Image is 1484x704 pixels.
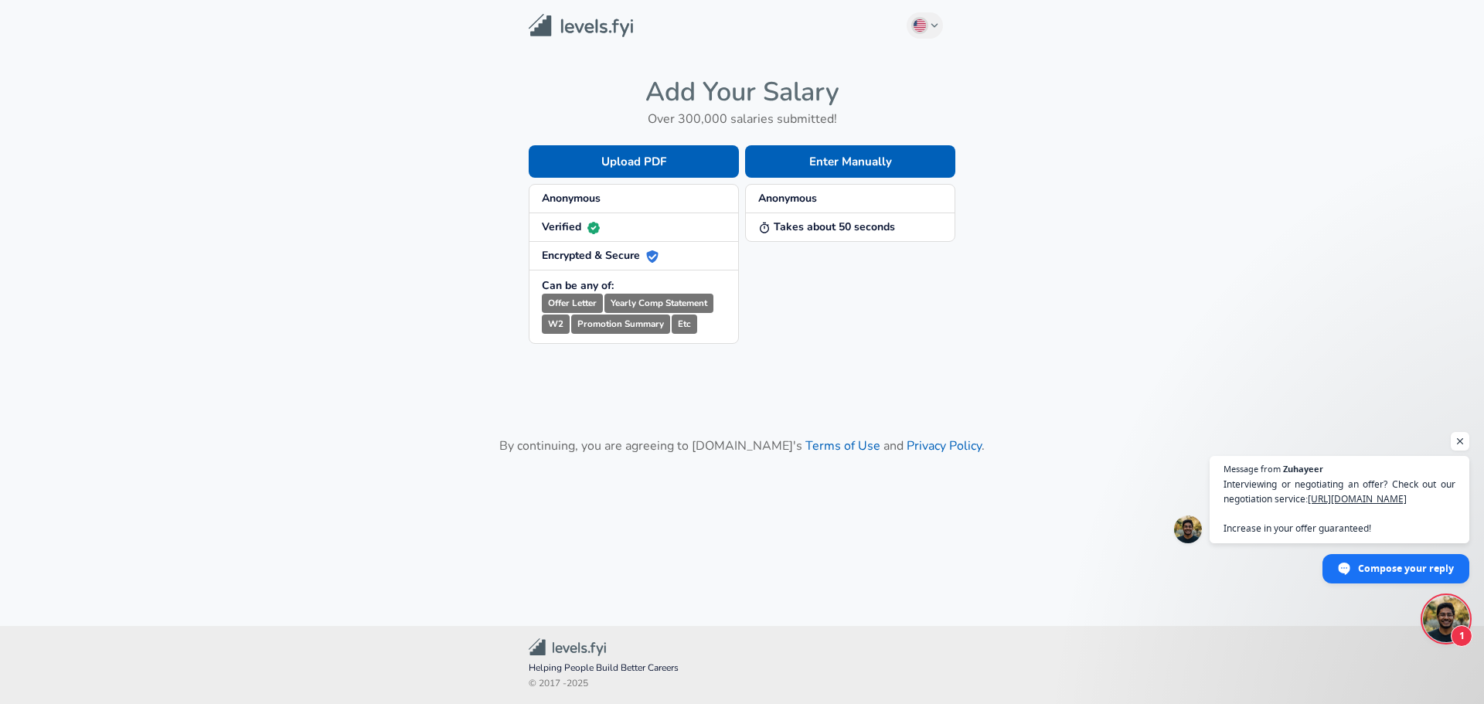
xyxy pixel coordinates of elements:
[542,278,614,293] strong: Can be any of:
[604,294,713,313] small: Yearly Comp Statement
[672,315,697,334] small: Etc
[542,191,601,206] strong: Anonymous
[529,661,955,676] span: Helping People Build Better Careers
[1224,477,1455,536] span: Interviewing or negotiating an offer? Check out our negotiation service: Increase in your offer g...
[542,248,659,263] strong: Encrypted & Secure
[529,676,955,692] span: © 2017 - 2025
[1358,555,1454,582] span: Compose your reply
[914,19,926,32] img: English (US)
[542,219,600,234] strong: Verified
[529,76,955,108] h4: Add Your Salary
[1224,464,1281,473] span: Message from
[907,12,944,39] button: English (US)
[758,219,895,234] strong: Takes about 50 seconds
[1451,625,1472,647] span: 1
[1283,464,1323,473] span: Zuhayeer
[542,294,603,313] small: Offer Letter
[805,437,880,454] a: Terms of Use
[542,315,570,334] small: W2
[745,145,955,178] button: Enter Manually
[758,191,817,206] strong: Anonymous
[529,145,739,178] button: Upload PDF
[529,638,606,656] img: Levels.fyi Community
[529,14,633,38] img: Levels.fyi
[571,315,670,334] small: Promotion Summary
[1423,596,1469,642] div: Open chat
[529,108,955,130] h6: Over 300,000 salaries submitted!
[907,437,982,454] a: Privacy Policy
